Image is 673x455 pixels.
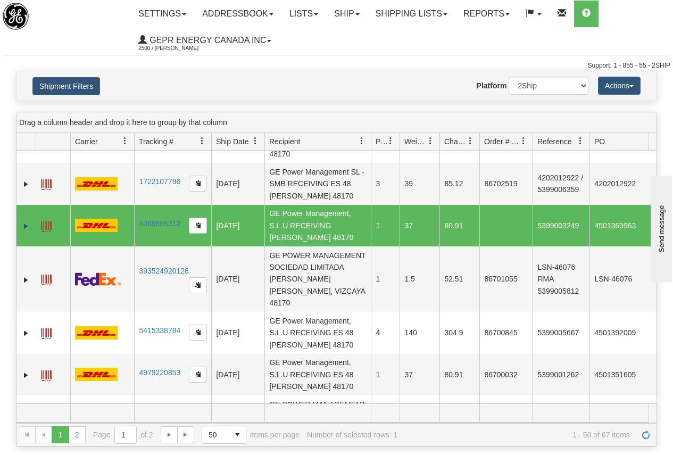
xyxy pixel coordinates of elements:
th: Press ctrl + space to group [371,133,400,151]
a: Label [41,217,52,234]
a: Tracking # filter column settings [193,132,211,150]
td: 86702519 [479,163,533,204]
span: Tracking # [139,136,173,147]
td: 1.5 [400,246,439,312]
label: Platform [477,80,507,91]
td: 80.91 [439,205,479,246]
span: items per page [202,426,300,444]
span: Page of 2 [93,426,153,444]
td: 5399003249 [533,205,589,246]
a: Expand [21,328,31,338]
iframe: chat widget [649,173,672,282]
td: 4 [371,312,400,353]
td: 39 [400,163,439,204]
img: 7 - DHL_Worldwide [75,219,118,232]
a: Expand [21,275,31,285]
td: 4202012922 / 5399006359 [533,163,589,204]
span: GEPR Energy Canada Inc [147,36,266,45]
img: 7 - DHL_Worldwide [75,326,118,340]
a: Go to the next page [161,426,178,443]
button: Copy to clipboard [189,325,207,341]
button: Copy to clipboard [189,176,207,192]
a: Lists [281,1,326,27]
span: 1 - 50 of 67 items [405,431,629,439]
input: Page 1 [115,426,136,443]
a: 4979220853 [139,368,180,377]
th: Press ctrl + space to group [36,133,70,151]
span: Ship Date [216,136,248,147]
a: PO filter column settings [642,132,660,150]
a: Label [41,175,52,192]
a: Label [41,366,52,383]
td: 37 [400,354,439,395]
td: 4501369963 [589,205,660,246]
td: 86701055 [479,246,533,312]
a: Refresh [637,426,654,443]
td: LSN-46076 [589,246,660,312]
div: Support: 1 - 855 - 55 - 2SHIP [3,61,670,70]
a: 5415338784 [139,326,180,335]
img: 7 - DHL_Worldwide [75,177,118,191]
button: Shipment Filters [32,77,100,95]
td: 80.91 [439,354,479,395]
button: Copy to clipboard [189,367,207,383]
a: Ship Date filter column settings [246,132,264,150]
a: GEPR Energy Canada Inc 2500 / [PERSON_NAME] [130,27,279,54]
td: 86700032 [479,354,533,395]
a: Label [41,270,52,287]
a: Carrier filter column settings [116,132,134,150]
span: 2500 / [PERSON_NAME] [138,43,218,54]
a: Weight filter column settings [421,132,439,150]
span: 50 [209,429,222,440]
span: PO [594,136,605,147]
th: Press ctrl + space to group [264,133,371,151]
th: Press ctrl + space to group [533,133,589,151]
span: Reference [537,136,572,147]
td: [DATE] [211,246,264,312]
td: 85.12 [439,163,479,204]
td: 5399005667 [533,312,589,353]
span: select [229,426,246,443]
td: 4501351605 [589,354,660,395]
div: Send message [8,9,98,17]
th: Press ctrl + space to group [589,133,660,151]
td: 4202012922 [589,163,660,204]
span: Order # / Ship Request # [484,136,520,147]
a: Expand [21,370,31,380]
div: grid grouping header [16,112,657,133]
a: Label [41,324,52,341]
td: 37 [400,205,439,246]
a: 6069885312 [139,219,180,228]
td: GE POWER MANAGEMENT SOCIEDAD LIMITADA [PERSON_NAME] [PERSON_NAME], VIZCAYA 48170 [264,246,371,312]
th: Press ctrl + space to group [400,133,439,151]
a: Recipient filter column settings [353,132,371,150]
a: Go to the last page [177,426,194,443]
a: Settings [130,1,194,27]
a: 1722107796 [139,177,180,186]
a: 393524920128 [139,267,188,275]
td: [DATE] [211,312,264,353]
img: logo2500.jpg [3,3,29,30]
a: Charge filter column settings [461,132,479,150]
td: [DATE] [211,163,264,204]
td: 304.9 [439,312,479,353]
a: Shipping lists [368,1,455,27]
td: 86700845 [479,312,533,353]
a: Order # / Ship Request # filter column settings [514,132,533,150]
td: GE Power Management, S.L.U RECEIVING [PERSON_NAME] 48170 [264,205,371,246]
span: Recipient [269,136,300,147]
th: Press ctrl + space to group [70,133,134,151]
button: Copy to clipboard [189,277,207,293]
th: Press ctrl + space to group [134,133,211,151]
td: 1 [371,246,400,312]
td: 140 [400,312,439,353]
th: Press ctrl + space to group [211,133,264,151]
span: Weight [404,136,427,147]
td: [DATE] [211,354,264,395]
button: Actions [598,77,641,95]
span: Charge [444,136,467,147]
td: 4501392009 [589,312,660,353]
img: 7 - DHL_Worldwide [75,368,118,381]
span: Page 1 [52,426,69,443]
td: 52.51 [439,246,479,312]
